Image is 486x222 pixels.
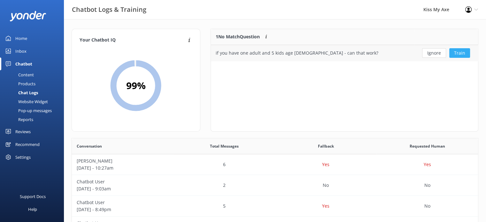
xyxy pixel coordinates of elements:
[20,190,46,203] div: Support Docs
[422,48,446,58] button: Ignore
[4,106,52,115] div: Pop-up messages
[4,115,64,124] a: Reports
[15,32,27,45] div: Home
[15,57,32,70] div: Chatbot
[410,143,445,149] span: Requested Human
[126,78,146,93] h2: 99 %
[318,143,334,149] span: Fallback
[77,206,169,213] p: [DATE] - 8:49pm
[223,203,226,210] p: 5
[223,182,226,189] p: 2
[4,88,38,97] div: Chat Logs
[4,79,64,88] a: Products
[210,143,239,149] span: Total Messages
[4,115,33,124] div: Reports
[77,178,169,185] p: Chatbot User
[211,45,478,61] div: grid
[28,203,37,216] div: Help
[216,50,378,57] div: if you have one adult and 5 kids age [DEMOGRAPHIC_DATA] - can that work?
[77,185,169,192] p: [DATE] - 9:03am
[424,161,431,168] p: Yes
[216,33,260,40] p: 1 No Match Question
[15,125,31,138] div: Reviews
[4,70,64,79] a: Content
[15,45,27,57] div: Inbox
[4,70,34,79] div: Content
[4,97,48,106] div: Website Widget
[323,182,329,189] p: No
[72,175,478,196] div: row
[211,45,478,61] div: row
[77,165,169,172] p: [DATE] - 10:27am
[4,88,64,97] a: Chat Logs
[322,203,329,210] p: Yes
[77,157,169,165] p: [PERSON_NAME]
[80,37,186,44] h4: Your Chatbot IQ
[72,4,146,15] h3: Chatbot Logs & Training
[449,48,470,58] button: Train
[15,151,31,164] div: Settings
[72,196,478,217] div: row
[424,203,430,210] p: No
[77,143,102,149] span: Conversation
[322,161,329,168] p: Yes
[4,79,35,88] div: Products
[4,106,64,115] a: Pop-up messages
[77,199,169,206] p: Chatbot User
[223,161,226,168] p: 6
[4,97,64,106] a: Website Widget
[72,154,478,175] div: row
[10,11,46,21] img: yonder-white-logo.png
[424,182,430,189] p: No
[15,138,40,151] div: Recommend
